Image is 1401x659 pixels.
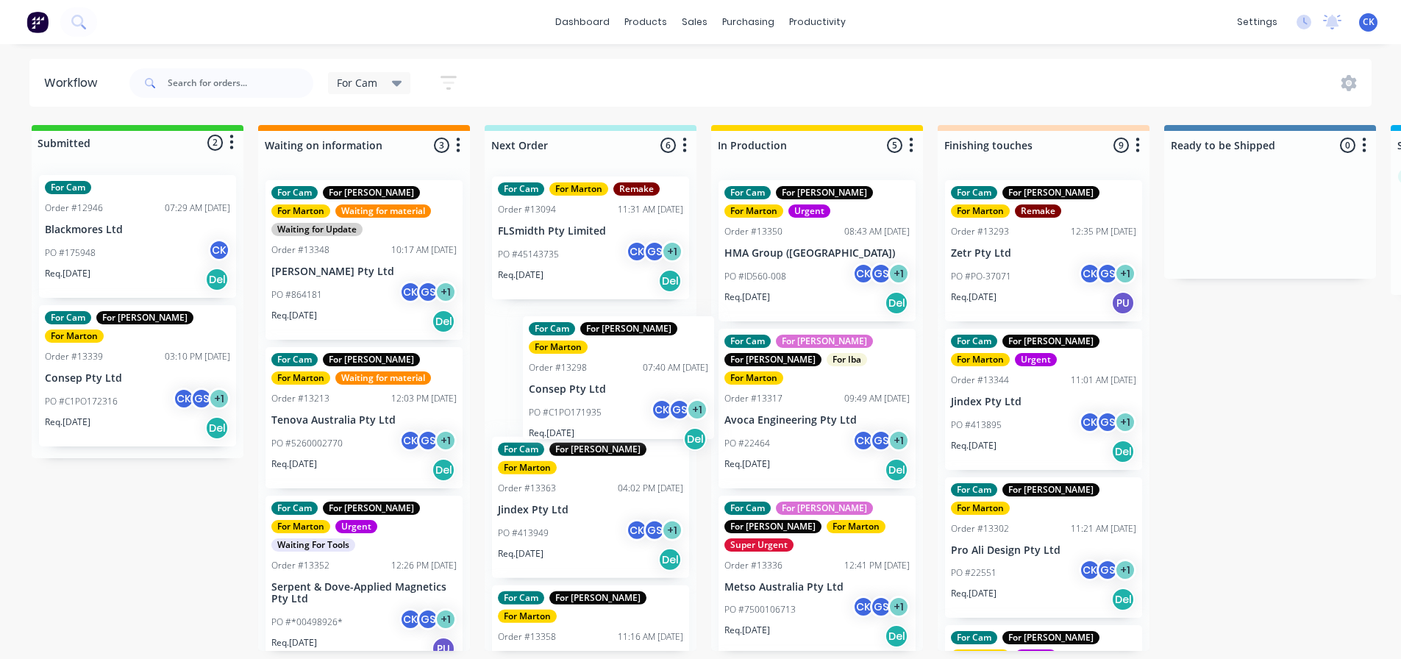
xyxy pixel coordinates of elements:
[44,74,104,92] div: Workflow
[1171,138,1316,153] input: Enter column name…
[1363,15,1375,29] span: CK
[26,11,49,33] img: Factory
[718,138,863,153] input: Enter column name…
[715,11,782,33] div: purchasing
[617,11,674,33] div: products
[1340,138,1355,153] span: 0
[168,68,313,98] input: Search for orders...
[674,11,715,33] div: sales
[548,11,617,33] a: dashboard
[35,135,90,151] div: Submitted
[491,138,636,153] input: Enter column name…
[1113,138,1129,153] span: 9
[660,138,676,153] span: 6
[944,138,1089,153] input: Enter column name…
[337,75,377,90] span: For Cam
[207,135,223,150] span: 2
[434,138,449,153] span: 3
[782,11,853,33] div: productivity
[265,138,410,153] input: Enter column name…
[887,138,902,153] span: 5
[1230,11,1285,33] div: settings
